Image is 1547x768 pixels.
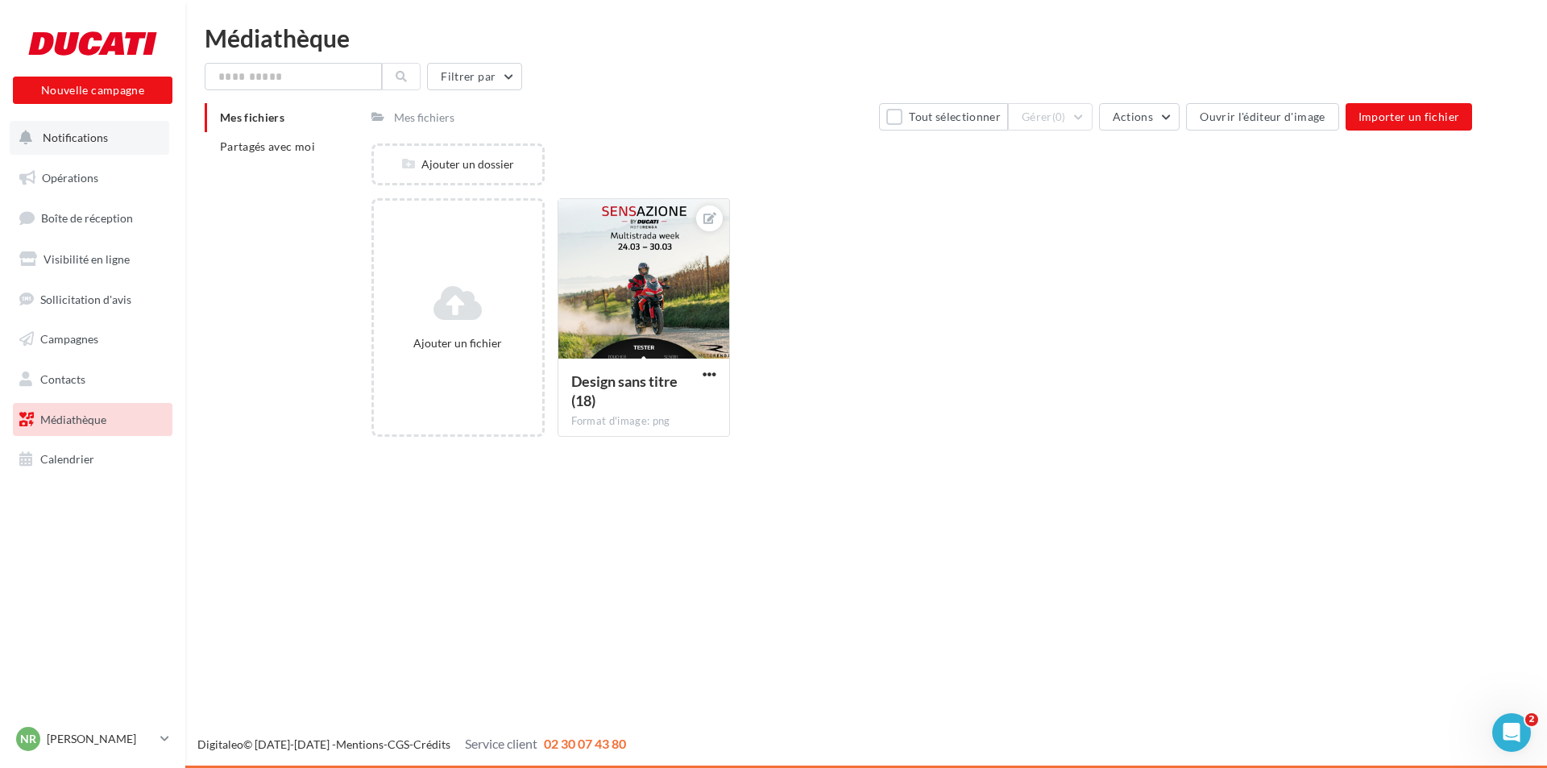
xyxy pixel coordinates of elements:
div: Ajouter un dossier [374,156,541,172]
span: NR [20,731,36,747]
a: CGS [388,737,409,751]
a: Opérations [10,161,176,195]
span: Mes fichiers [220,110,284,124]
button: Importer un fichier [1346,103,1473,131]
span: Campagnes [40,332,98,346]
a: Mentions [336,737,384,751]
a: Crédits [413,737,450,751]
span: Design sans titre (18) [571,372,678,409]
span: Actions [1113,110,1153,123]
a: Sollicitation d'avis [10,283,176,317]
button: Filtrer par [427,63,522,90]
span: Boîte de réception [41,211,133,225]
span: Calendrier [40,452,94,466]
span: Notifications [43,131,108,144]
span: Contacts [40,372,85,386]
a: Contacts [10,363,176,396]
a: Campagnes [10,322,176,356]
span: (0) [1052,110,1066,123]
div: Mes fichiers [394,110,454,126]
span: 2 [1525,713,1538,726]
span: Sollicitation d'avis [40,292,131,305]
a: NR [PERSON_NAME] [13,724,172,754]
span: Partagés avec moi [220,139,315,153]
span: © [DATE]-[DATE] - - - [197,737,626,751]
a: Visibilité en ligne [10,243,176,276]
button: Nouvelle campagne [13,77,172,104]
div: Format d'image: png [571,414,716,429]
p: [PERSON_NAME] [47,731,154,747]
a: Calendrier [10,442,176,476]
span: Service client [465,736,537,751]
button: Actions [1099,103,1180,131]
div: Ajouter un fichier [380,335,535,351]
button: Gérer(0) [1008,103,1093,131]
button: Tout sélectionner [879,103,1008,131]
a: Digitaleo [197,737,243,751]
span: Médiathèque [40,413,106,426]
span: Visibilité en ligne [44,252,130,266]
span: 02 30 07 43 80 [544,736,626,751]
button: Ouvrir l'éditeur d'image [1186,103,1338,131]
span: Opérations [42,171,98,185]
a: Médiathèque [10,403,176,437]
a: Boîte de réception [10,201,176,235]
iframe: Intercom live chat [1492,713,1531,752]
button: Notifications [10,121,169,155]
span: Importer un fichier [1358,110,1460,123]
div: Médiathèque [205,26,1528,50]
